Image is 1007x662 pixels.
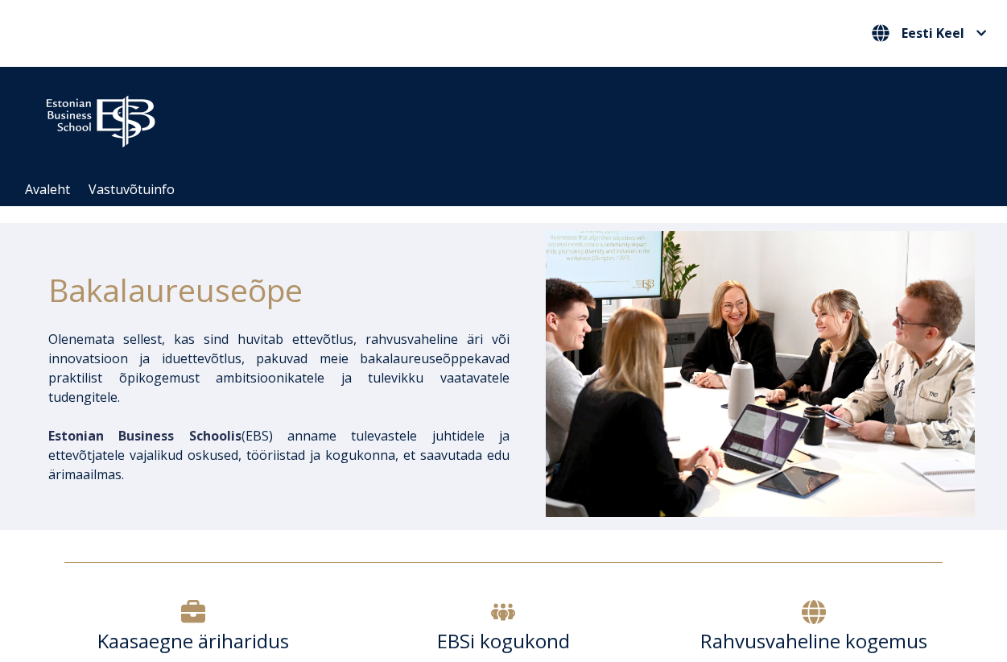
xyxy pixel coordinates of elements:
[48,427,241,445] span: Estonian Business Schoolis
[16,173,1007,206] div: Navigation Menu
[89,180,175,198] a: Vastuvõtuinfo
[48,329,510,407] p: Olenemata sellest, kas sind huvitab ettevõtlus, rahvusvaheline äri või innovatsioon ja iduettevõt...
[546,231,975,517] img: Bakalaureusetudengid
[32,83,169,152] img: ebs_logo2016_white
[868,20,991,47] nav: Vali oma keel
[64,629,323,653] h6: Kaasaegne äriharidus
[868,20,991,46] button: Eesti Keel
[684,629,943,653] h6: Rahvusvaheline kogemus
[48,266,510,313] h1: Bakalaureuseõpe
[48,426,510,484] p: EBS) anname tulevastele juhtidele ja ettevõtjatele vajalikud oskused, tööriistad ja kogukonna, et...
[25,180,70,198] a: Avaleht
[374,629,633,653] h6: EBSi kogukond
[902,27,964,39] span: Eesti Keel
[48,427,246,445] span: (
